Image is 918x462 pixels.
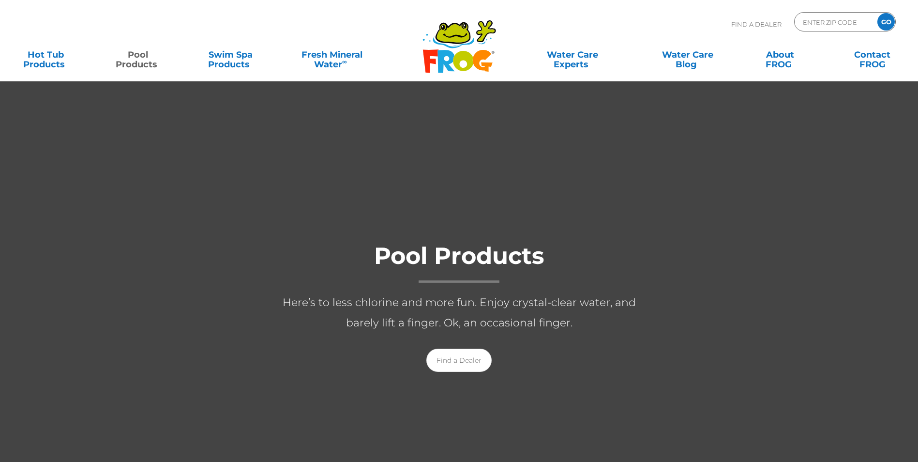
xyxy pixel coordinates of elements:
[836,45,908,64] a: ContactFROG
[10,45,82,64] a: Hot TubProducts
[195,45,267,64] a: Swim SpaProducts
[266,243,653,283] h1: Pool Products
[342,58,347,65] sup: ∞
[802,15,867,29] input: Zip Code Form
[102,45,174,64] a: PoolProducts
[287,45,377,64] a: Fresh MineralWater∞
[426,349,492,372] a: Find a Dealer
[744,45,816,64] a: AboutFROG
[514,45,631,64] a: Water CareExperts
[266,293,653,333] p: Here’s to less chlorine and more fun. Enjoy crystal-clear water, and barely lift a finger. Ok, an...
[651,45,723,64] a: Water CareBlog
[877,13,895,31] input: GO
[731,12,782,36] p: Find A Dealer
